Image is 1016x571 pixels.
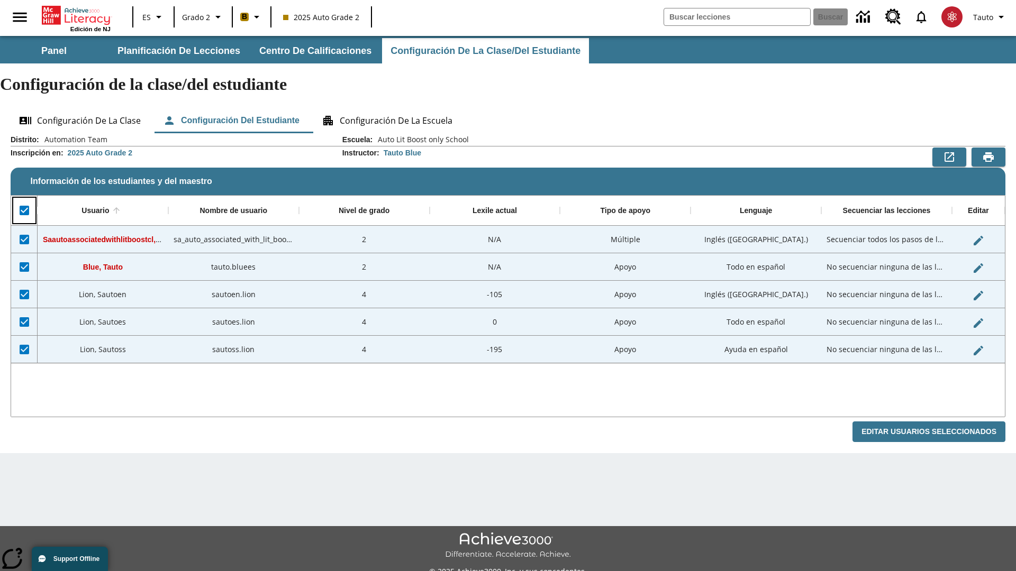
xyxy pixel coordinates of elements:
[283,12,359,23] span: 2025 Auto Grade 2
[941,6,963,27] img: avatar image
[342,135,373,144] h2: Escuela :
[852,421,1005,442] button: Editar Usuarios Seleccionados
[299,253,430,281] div: 2
[11,108,1005,133] div: Configuración de la clase/del estudiante
[53,555,99,563] span: Support Offline
[821,281,952,308] div: No secuenciar ninguna de las lecciones
[560,336,691,363] div: Apoyo
[299,308,430,336] div: 4
[821,226,952,253] div: Secuenciar todos los pasos de la lección
[821,308,952,336] div: No secuenciar ninguna de las lecciones
[251,38,380,63] button: Centro de calificaciones
[373,134,469,145] span: Auto Lit Boost only School
[178,7,229,26] button: Grado: Grado 2, Elige un grado
[473,206,517,216] div: Lexile actual
[81,206,109,216] div: Usuario
[155,108,308,133] button: Configuración del estudiante
[664,8,810,25] input: Buscar campo
[168,336,299,363] div: sautoss.lion
[168,281,299,308] div: sautoen.lion
[242,10,247,23] span: B
[39,134,107,145] span: Automation Team
[83,263,123,271] span: Blue, Tauto
[79,289,126,299] span: Lion, Sautoen
[168,253,299,281] div: tauto.bluees
[968,285,989,306] button: Editar Usuario
[168,226,299,253] div: sa_auto_associated_with_lit_boost_classes
[342,149,379,158] h2: Instructor :
[199,206,267,216] div: Nombre de usuario
[299,336,430,363] div: 4
[79,317,126,327] span: Lion, Sautoes
[11,108,149,133] button: Configuración de la clase
[430,308,560,336] div: 0
[430,281,560,308] div: -105
[908,3,935,31] a: Notificaciones
[968,206,989,216] div: Editar
[560,226,691,253] div: Múltiple
[691,336,821,363] div: Ayuda en español
[31,177,212,186] span: Información de los estudiantes y del maestro
[932,148,966,167] button: Exportar a CSV
[42,4,111,32] div: Portada
[445,532,571,559] img: Achieve3000 Differentiate Accelerate Achieve
[43,234,268,244] span: Saautoassociatedwithlitboostcl, Saautoassociatedwithlitboostcl
[821,336,952,363] div: No secuenciar ninguna de las lecciones
[935,3,969,31] button: Escoja un nuevo avatar
[600,206,650,216] div: Tipo de apoyo
[11,149,63,158] h2: Inscripción en :
[560,281,691,308] div: Apoyo
[969,7,1012,26] button: Perfil/Configuración
[168,308,299,336] div: sautoes.lion
[42,5,111,26] a: Portada
[879,3,908,31] a: Centro de recursos, Se abrirá en una pestaña nueva.
[339,206,389,216] div: Nivel de grado
[313,108,461,133] button: Configuración de la escuela
[560,253,691,281] div: Apoyo
[691,281,821,308] div: Inglés (EE. UU.)
[691,226,821,253] div: Inglés (EE. UU.)
[182,12,210,23] span: Grado 2
[740,206,772,216] div: Lenguaje
[968,257,989,279] button: Editar Usuario
[299,226,430,253] div: 2
[821,253,952,281] div: No secuenciar ninguna de las lecciones
[968,230,989,251] button: Editar Usuario
[430,226,560,253] div: N/A
[137,7,170,26] button: Lenguaje: ES, Selecciona un idioma
[384,148,421,158] div: Tauto Blue
[68,148,132,158] div: 2025 Auto Grade 2
[850,3,879,32] a: Centro de información
[236,7,267,26] button: Boost El color de la clase es anaranjado claro. Cambiar el color de la clase.
[11,134,1005,443] div: Información de los estudiantes y del maestro
[430,336,560,363] div: -195
[1,38,107,63] button: Panel
[691,308,821,336] div: Todo en español
[972,148,1005,167] button: Vista previa de impresión
[968,312,989,334] button: Editar Usuario
[299,281,430,308] div: 4
[142,12,151,23] span: ES
[11,135,39,144] h2: Distrito :
[4,2,35,33] button: Abrir el menú lateral
[430,253,560,281] div: N/A
[973,12,993,23] span: Tauto
[560,308,691,336] div: Apoyo
[968,340,989,361] button: Editar Usuario
[382,38,589,63] button: Configuración de la clase/del estudiante
[691,253,821,281] div: Todo en español
[109,38,249,63] button: Planificación de lecciones
[80,344,126,354] span: Lion, Sautoss
[32,547,108,571] button: Support Offline
[70,26,111,32] span: Edición de NJ
[843,206,931,216] div: Secuenciar las lecciones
